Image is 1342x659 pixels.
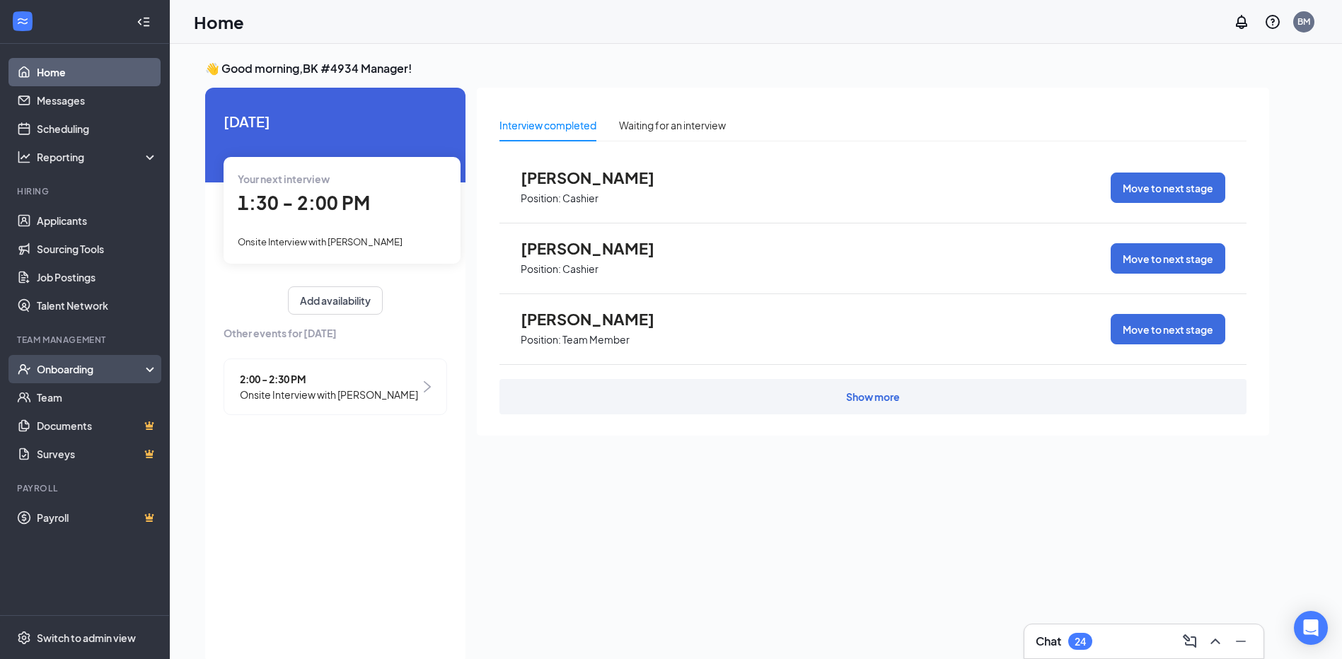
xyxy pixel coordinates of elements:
[16,14,30,28] svg: WorkstreamLogo
[224,325,447,341] span: Other events for [DATE]
[288,286,383,315] button: Add availability
[238,191,370,214] span: 1:30 - 2:00 PM
[17,482,155,494] div: Payroll
[238,173,330,185] span: Your next interview
[194,10,244,34] h1: Home
[37,150,158,164] div: Reporting
[1232,633,1249,650] svg: Minimize
[240,387,418,402] span: Onsite Interview with [PERSON_NAME]
[37,291,158,320] a: Talent Network
[240,371,418,387] span: 2:00 - 2:30 PM
[1207,633,1224,650] svg: ChevronUp
[238,236,403,247] span: Onsite Interview with [PERSON_NAME]
[37,86,158,115] a: Messages
[521,262,561,276] p: Position:
[37,412,158,440] a: DocumentsCrown
[17,150,31,164] svg: Analysis
[1297,16,1310,28] div: BM
[37,263,158,291] a: Job Postings
[37,383,158,412] a: Team
[846,390,900,404] div: Show more
[1230,630,1252,653] button: Minimize
[1181,633,1198,650] svg: ComposeMessage
[1233,13,1250,30] svg: Notifications
[562,192,598,205] p: Cashier
[37,115,158,143] a: Scheduling
[37,362,146,376] div: Onboarding
[521,333,561,346] p: Position:
[1111,173,1225,203] button: Move to next stage
[499,117,596,133] div: Interview completed
[205,61,1269,76] h3: 👋 Good morning, BK #4934 Manager !
[1294,611,1328,645] div: Open Intercom Messenger
[137,15,151,29] svg: Collapse
[37,440,158,468] a: SurveysCrown
[37,58,158,86] a: Home
[17,631,31,645] svg: Settings
[562,262,598,276] p: Cashier
[521,310,676,328] span: [PERSON_NAME]
[619,117,726,133] div: Waiting for an interview
[37,631,136,645] div: Switch to admin view
[1111,243,1225,274] button: Move to next stage
[17,334,155,346] div: Team Management
[17,362,31,376] svg: UserCheck
[17,185,155,197] div: Hiring
[1179,630,1201,653] button: ComposeMessage
[224,110,447,132] span: [DATE]
[37,235,158,263] a: Sourcing Tools
[37,206,158,235] a: Applicants
[1264,13,1281,30] svg: QuestionInfo
[37,503,158,532] a: PayrollCrown
[1075,636,1086,648] div: 24
[562,333,630,346] p: Team Member
[521,168,676,187] span: [PERSON_NAME]
[521,239,676,257] span: [PERSON_NAME]
[521,192,561,205] p: Position:
[1036,634,1061,649] h3: Chat
[1111,314,1225,344] button: Move to next stage
[1204,630,1227,653] button: ChevronUp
